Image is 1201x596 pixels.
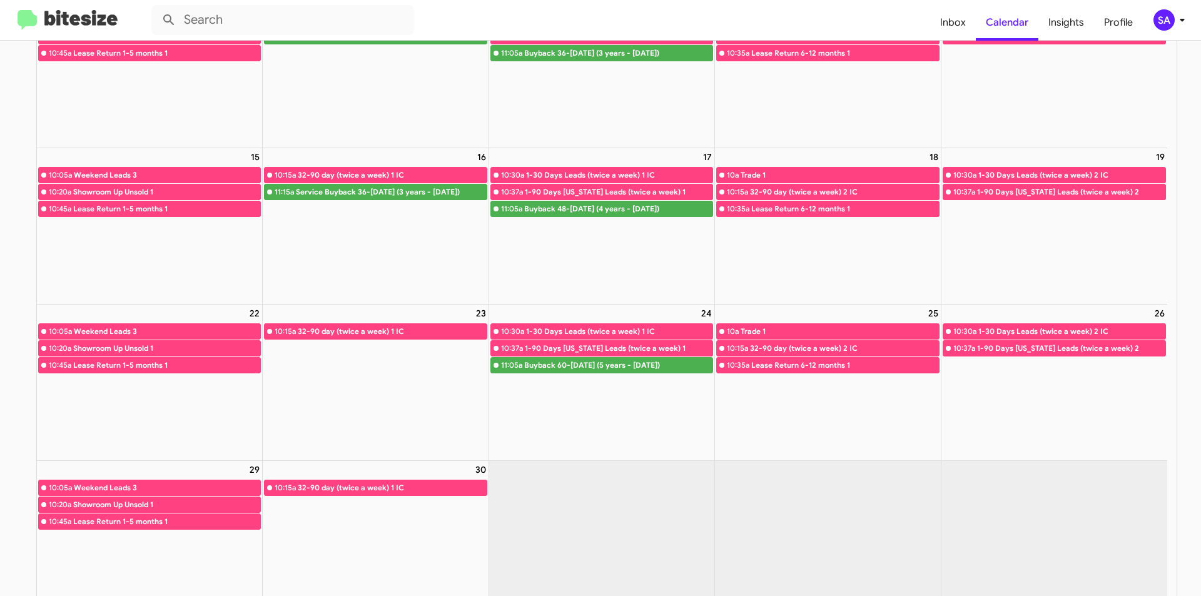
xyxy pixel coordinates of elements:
[49,325,72,338] div: 10:05a
[978,325,1165,338] div: 1-30 Days Leads (twice a week) 2 IC
[275,169,296,181] div: 10:15a
[501,342,523,355] div: 10:37a
[501,169,524,181] div: 10:30a
[751,203,938,215] div: Lease Return 6-12 months 1
[263,148,489,305] td: September 16, 2025
[525,342,712,355] div: 1-90 Days [US_STATE] Leads (twice a week) 1
[978,169,1165,181] div: 1-30 Days Leads (twice a week) 2 IC
[941,148,1167,305] td: September 19, 2025
[701,148,714,166] a: September 17, 2025
[49,169,72,181] div: 10:05a
[524,359,712,371] div: Buyback 60-[DATE] (5 years - [DATE])
[49,498,71,511] div: 10:20a
[751,359,938,371] div: Lease Return 6-12 months 1
[501,359,522,371] div: 11:05a
[475,148,489,166] a: September 16, 2025
[715,305,941,461] td: September 25, 2025
[49,515,71,528] div: 10:45a
[247,305,262,322] a: September 22, 2025
[275,482,296,494] div: 10:15a
[74,482,261,494] div: Weekend Leads 3
[49,203,71,215] div: 10:45a
[727,359,749,371] div: 10:35a
[976,4,1038,41] a: Calendar
[501,203,522,215] div: 11:05a
[524,203,712,215] div: Buyback 48-[DATE] (4 years - [DATE])
[727,325,739,338] div: 10a
[525,186,712,198] div: 1-90 Days [US_STATE] Leads (twice a week) 1
[74,169,261,181] div: Weekend Leads 3
[927,148,941,166] a: September 18, 2025
[298,482,486,494] div: 32-90 day (twice a week) 1 IC
[151,5,414,35] input: Search
[1038,4,1094,41] a: Insights
[49,359,71,371] div: 10:45a
[73,203,261,215] div: Lease Return 1-5 months 1
[1153,9,1175,31] div: SA
[501,325,524,338] div: 10:30a
[953,186,975,198] div: 10:37a
[247,461,262,478] a: September 29, 2025
[298,169,486,181] div: 32-90 day (twice a week) 1 IC
[37,305,263,461] td: September 22, 2025
[727,203,749,215] div: 10:35a
[501,47,522,59] div: 11:05a
[750,342,938,355] div: 32-90 day (twice a week) 2 IC
[474,305,489,322] a: September 23, 2025
[977,342,1165,355] div: 1-90 Days [US_STATE] Leads (twice a week) 2
[73,186,261,198] div: Showroom Up Unsold 1
[526,325,712,338] div: 1-30 Days Leads (twice a week) 1 IC
[263,305,489,461] td: September 23, 2025
[750,186,938,198] div: 32-90 day (twice a week) 2 IC
[489,305,714,461] td: September 24, 2025
[941,305,1167,461] td: September 26, 2025
[73,47,261,59] div: Lease Return 1-5 months 1
[524,47,712,59] div: Buyback 36-[DATE] (3 years - [DATE])
[73,359,261,371] div: Lease Return 1-5 months 1
[49,342,71,355] div: 10:20a
[489,148,714,305] td: September 17, 2025
[49,186,71,198] div: 10:20a
[248,148,262,166] a: September 15, 2025
[953,342,975,355] div: 10:37a
[930,4,976,41] a: Inbox
[727,186,748,198] div: 10:15a
[1153,148,1167,166] a: September 19, 2025
[699,305,714,322] a: September 24, 2025
[49,47,71,59] div: 10:45a
[296,186,486,198] div: Service Buyback 36-[DATE] (3 years - [DATE])
[977,186,1165,198] div: 1-90 Days [US_STATE] Leads (twice a week) 2
[37,148,263,305] td: September 15, 2025
[727,342,748,355] div: 10:15a
[73,342,261,355] div: Showroom Up Unsold 1
[73,515,261,528] div: Lease Return 1-5 months 1
[953,169,976,181] div: 10:30a
[526,169,712,181] div: 1-30 Days Leads (twice a week) 1 IC
[741,169,938,181] div: Trade 1
[741,325,938,338] div: Trade 1
[473,461,489,478] a: September 30, 2025
[727,47,749,59] div: 10:35a
[727,169,739,181] div: 10a
[715,148,941,305] td: September 18, 2025
[275,325,296,338] div: 10:15a
[1094,4,1143,41] a: Profile
[1152,305,1167,322] a: September 26, 2025
[298,325,486,338] div: 32-90 day (twice a week) 1 IC
[73,498,261,511] div: Showroom Up Unsold 1
[74,325,261,338] div: Weekend Leads 3
[926,305,941,322] a: September 25, 2025
[49,482,72,494] div: 10:05a
[751,47,938,59] div: Lease Return 6-12 months 1
[1143,9,1187,31] button: SA
[501,186,523,198] div: 10:37a
[953,325,976,338] div: 10:30a
[275,186,294,198] div: 11:15a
